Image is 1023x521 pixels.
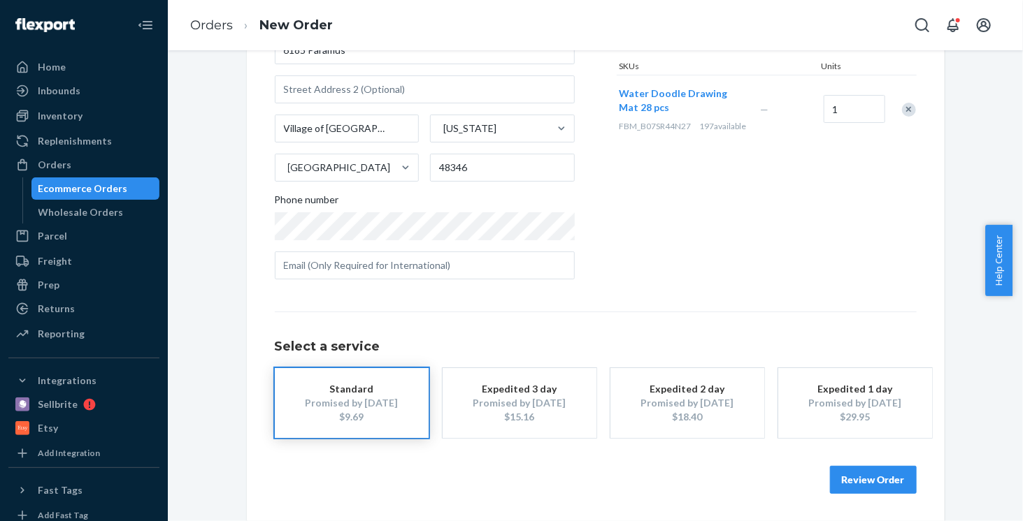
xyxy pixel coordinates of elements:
[31,177,160,200] a: Ecommerce Orders
[288,161,391,175] div: [GEOGRAPHIC_DATA]
[830,466,917,494] button: Review Order
[8,479,159,501] button: Fast Tags
[8,298,159,320] a: Returns
[38,205,124,219] div: Wholesale Orders
[15,18,75,32] img: Flexport logo
[902,103,916,117] div: Remove Item
[38,60,66,74] div: Home
[824,95,885,123] input: Quantity
[275,75,575,103] input: Street Address 2 (Optional)
[38,447,100,459] div: Add Integration
[799,410,911,424] div: $29.95
[8,154,159,176] a: Orders
[8,56,159,78] a: Home
[464,382,575,396] div: Expedited 3 day
[38,421,58,435] div: Etsy
[464,396,575,410] div: Promised by [DATE]
[761,103,769,115] span: —
[38,302,75,316] div: Returns
[31,201,160,223] a: Wholesale Orders
[430,154,575,182] input: ZIP Code
[38,158,71,172] div: Orders
[819,60,882,75] div: Units
[617,60,819,75] div: SKUs
[38,483,83,497] div: Fast Tags
[799,396,911,410] div: Promised by [DATE]
[131,11,159,39] button: Close Navigation
[8,274,159,296] a: Prep
[38,182,128,196] div: Ecommerce Orders
[631,396,743,410] div: Promised by [DATE]
[179,5,344,46] ol: breadcrumbs
[8,323,159,345] a: Reporting
[38,509,88,521] div: Add Fast Tag
[275,115,420,142] input: City
[939,11,967,39] button: Open notifications
[700,121,747,131] span: 197 available
[8,445,159,462] a: Add Integration
[8,250,159,272] a: Freight
[8,417,159,439] a: Etsy
[38,84,80,98] div: Inbounds
[442,122,443,135] input: [US_STATE]
[38,327,85,341] div: Reporting
[908,11,936,39] button: Open Search Box
[275,251,575,279] input: Email (Only Required for International)
[38,109,83,123] div: Inventory
[620,87,744,115] button: Water Doodle Drawing Mat 28 pcs
[464,410,575,424] div: $15.16
[8,130,159,152] a: Replenishments
[296,382,408,396] div: Standard
[38,278,59,292] div: Prep
[8,80,159,102] a: Inbounds
[38,397,78,411] div: Sellbrite
[275,368,429,438] button: StandardPromised by [DATE]$9.69
[610,368,764,438] button: Expedited 2 dayPromised by [DATE]$18.40
[190,17,233,33] a: Orders
[275,340,917,354] h1: Select a service
[631,410,743,424] div: $18.40
[259,17,333,33] a: New Order
[443,122,496,135] div: [US_STATE]
[970,11,998,39] button: Open account menu
[296,410,408,424] div: $9.69
[8,105,159,127] a: Inventory
[8,369,159,392] button: Integrations
[296,396,408,410] div: Promised by [DATE]
[778,368,932,438] button: Expedited 1 dayPromised by [DATE]$29.95
[620,87,728,113] span: Water Doodle Drawing Mat 28 pcs
[275,193,339,212] span: Phone number
[38,374,96,388] div: Integrations
[38,134,112,148] div: Replenishments
[38,254,72,268] div: Freight
[8,225,159,247] a: Parcel
[620,121,692,131] span: FBM_B07SR44N27
[287,161,288,175] input: [GEOGRAPHIC_DATA]
[38,229,67,243] div: Parcel
[631,382,743,396] div: Expedited 2 day
[443,368,596,438] button: Expedited 3 dayPromised by [DATE]$15.16
[985,225,1013,296] button: Help Center
[8,393,159,416] a: Sellbrite
[799,382,911,396] div: Expedited 1 day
